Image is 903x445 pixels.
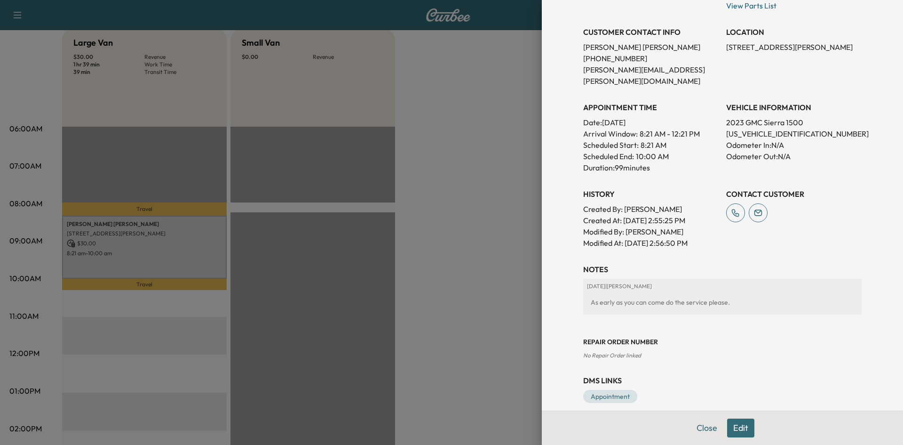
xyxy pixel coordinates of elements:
p: 2023 GMC Sierra 1500 [726,117,862,128]
p: Odometer Out: N/A [726,151,862,162]
p: Scheduled End: [583,151,634,162]
p: [US_VEHICLE_IDENTIFICATION_NUMBER] [726,128,862,139]
p: Arrival Window: [583,128,719,139]
p: Duration: 99 minutes [583,162,719,173]
h3: Repair Order number [583,337,862,347]
p: Modified At : [DATE] 2:56:50 PM [583,237,719,249]
p: Created By : [PERSON_NAME] [583,203,719,215]
p: 8:21 AM [641,139,666,151]
p: [PERSON_NAME][EMAIL_ADDRESS][PERSON_NAME][DOMAIN_NAME] [583,64,719,87]
h3: History [583,188,719,200]
p: Scheduled Start: [583,139,639,151]
h3: DMS Links [583,375,862,386]
h3: VEHICLE INFORMATION [726,102,862,113]
p: Date: [DATE] [583,117,719,128]
h3: LOCATION [726,26,862,38]
div: As early as you can come do the service please. [587,294,858,311]
span: No Repair Order linked [583,352,641,359]
p: [PERSON_NAME] [PERSON_NAME] [583,41,719,53]
h3: CONTACT CUSTOMER [726,188,862,200]
p: [DATE] | [PERSON_NAME] [587,283,858,290]
span: 8:21 AM - 12:21 PM [640,128,700,139]
h3: NOTES [583,264,862,275]
button: Edit [727,419,754,437]
h3: CUSTOMER CONTACT INFO [583,26,719,38]
p: 10:00 AM [636,151,669,162]
p: Modified By : [PERSON_NAME] [583,226,719,237]
button: Close [690,419,723,437]
p: Odometer In: N/A [726,139,862,151]
p: [STREET_ADDRESS][PERSON_NAME] [726,41,862,53]
a: Appointment [583,390,637,403]
p: [PHONE_NUMBER] [583,53,719,64]
h3: APPOINTMENT TIME [583,102,719,113]
p: Created At : [DATE] 2:55:25 PM [583,215,719,226]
